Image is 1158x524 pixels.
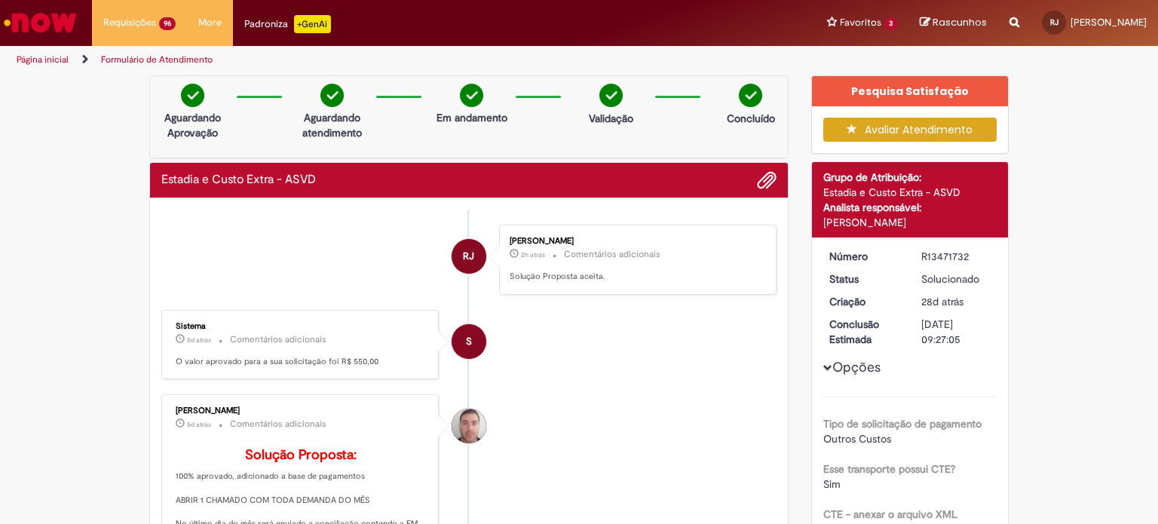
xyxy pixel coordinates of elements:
[823,118,997,142] button: Avaliar Atendimento
[933,15,987,29] span: Rascunhos
[823,200,997,215] div: Analista responsável:
[294,15,331,33] p: +GenAi
[245,446,357,464] b: Solução Proposta:
[823,432,891,446] span: Outros Custos
[437,110,507,125] p: Em andamento
[757,170,777,190] button: Adicionar anexos
[818,317,911,347] dt: Conclusão Estimada
[460,84,483,107] img: check-circle-green.png
[823,417,982,431] b: Tipo de solicitação de pagamento
[187,420,211,429] span: 5d atrás
[739,84,762,107] img: check-circle-green.png
[198,15,222,30] span: More
[921,294,991,309] div: 02/09/2025 10:48:54
[823,215,997,230] div: [PERSON_NAME]
[920,16,987,30] a: Rascunhos
[11,46,761,74] ul: Trilhas de página
[320,84,344,107] img: check-circle-green.png
[103,15,156,30] span: Requisições
[589,111,633,126] p: Validação
[17,54,69,66] a: Página inicial
[452,324,486,359] div: System
[823,477,841,491] span: Sim
[823,170,997,185] div: Grupo de Atribuição:
[176,322,427,331] div: Sistema
[463,238,474,274] span: RJ
[521,250,545,259] span: 2h atrás
[510,237,761,246] div: [PERSON_NAME]
[921,295,963,308] span: 28d atrás
[921,271,991,287] div: Solucionado
[2,8,79,38] img: ServiceNow
[230,418,326,431] small: Comentários adicionais
[181,84,204,107] img: check-circle-green.png
[452,239,486,274] div: Renato Junior
[599,84,623,107] img: check-circle-green.png
[921,249,991,264] div: R13471732
[187,420,211,429] time: 25/09/2025 16:21:53
[823,185,997,200] div: Estadia e Custo Extra - ASVD
[176,406,427,415] div: [PERSON_NAME]
[818,271,911,287] dt: Status
[187,336,211,345] span: 5d atrás
[466,323,472,360] span: S
[156,110,229,140] p: Aguardando Aprovação
[296,110,369,140] p: Aguardando atendimento
[244,15,331,33] div: Padroniza
[727,111,775,126] p: Concluído
[812,76,1009,106] div: Pesquisa Satisfação
[230,333,326,346] small: Comentários adicionais
[510,271,761,283] p: Solução Proposta aceita.
[187,336,211,345] time: 25/09/2025 16:21:55
[921,317,991,347] div: [DATE] 09:27:05
[564,248,660,261] small: Comentários adicionais
[1071,16,1147,29] span: [PERSON_NAME]
[161,173,316,187] h2: Estadia e Custo Extra - ASVD Histórico de tíquete
[176,356,427,368] p: O valor aprovado para a sua solicitação foi R$ 550,00
[823,462,955,476] b: Esse transporte possui CTE?
[1050,17,1058,27] span: RJ
[818,294,911,309] dt: Criação
[101,54,213,66] a: Formulário de Atendimento
[884,17,897,30] span: 3
[818,249,911,264] dt: Número
[159,17,176,30] span: 96
[840,15,881,30] span: Favoritos
[452,409,486,443] div: Luiz Carlos Barsotti Filho
[823,507,957,521] b: CTE - anexar o arquivo XML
